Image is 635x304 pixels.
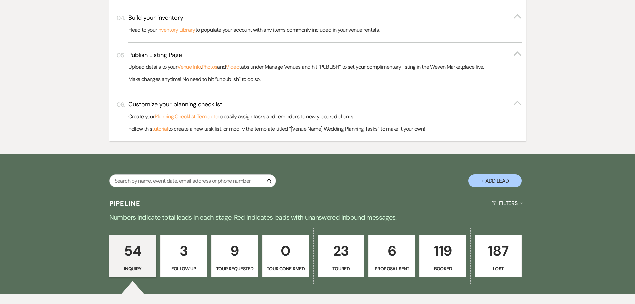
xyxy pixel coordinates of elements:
p: 3 [165,240,203,262]
a: 0Tour Confirmed [262,235,309,277]
p: Numbers indicate total leads in each stage. Red indicates leads with unanswered inbound messages. [78,212,558,223]
p: 9 [216,240,254,262]
a: Photos [202,63,217,71]
a: 54Inquiry [109,235,156,277]
p: Follow Up [165,265,203,272]
a: 3Follow Up [160,235,207,277]
button: Build your inventory [128,14,522,22]
h3: Customize your planning checklist [128,100,222,109]
p: 119 [424,240,462,262]
h3: Build your inventory [128,14,183,22]
a: Venue Info [177,63,201,71]
a: 6Proposal Sent [368,235,415,277]
p: 54 [114,240,152,262]
p: Follow this to create a new task list, or modify the template titled “[Venue Name] Wedding Planni... [128,125,522,133]
a: Inventory Library [157,26,195,34]
p: Lost [479,265,517,272]
a: 9Tour Requested [211,235,258,277]
p: 23 [322,240,360,262]
button: Publish Listing Page [128,51,522,59]
p: Proposal Sent [373,265,411,272]
p: Create your to easily assign tasks and reminders to newly booked clients. [128,112,522,121]
p: 6 [373,240,411,262]
p: Inquiry [114,265,152,272]
a: Planning Checklist Template [155,112,218,121]
button: Customize your planning checklist [128,100,522,109]
a: Video [226,63,239,71]
p: Head to your to populate your account with any items commonly included in your venue rentals. [128,26,522,34]
a: tutorial [152,125,168,133]
input: Search by name, event date, email address or phone number [109,174,276,187]
p: Upload details to your , and tabs under Manage Venues and hit “PUBLISH” to set your complimentary... [128,63,522,71]
a: 23Toured [318,235,365,277]
button: Filters [489,194,526,212]
p: Booked [424,265,462,272]
p: Make changes anytime! No need to hit “unpublish” to do so. [128,75,522,84]
button: + Add Lead [468,174,522,187]
h3: Publish Listing Page [128,51,182,59]
h3: Pipeline [109,199,141,208]
a: 187Lost [475,235,522,277]
p: 187 [479,240,517,262]
p: 0 [267,240,305,262]
p: Toured [322,265,360,272]
a: 119Booked [419,235,466,277]
p: Tour Confirmed [267,265,305,272]
p: Tour Requested [216,265,254,272]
